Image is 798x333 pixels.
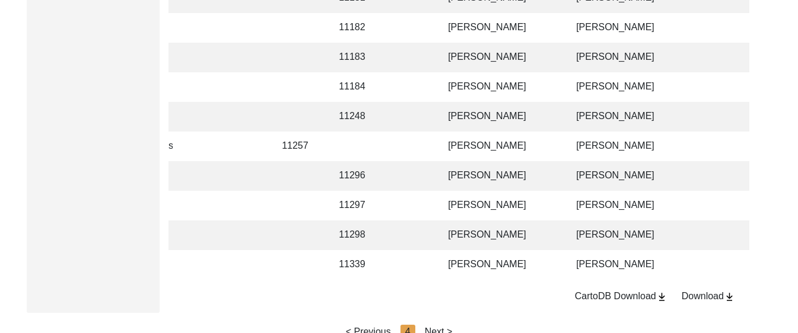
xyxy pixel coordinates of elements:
td: 11257 [275,132,322,161]
td: [PERSON_NAME] [441,191,559,220]
td: 11184 [332,72,385,102]
td: [PERSON_NAME] [569,250,777,280]
td: 11297 [332,191,385,220]
td: [PERSON_NAME] [569,161,777,191]
td: 11182 [332,13,385,43]
td: [PERSON_NAME] [569,13,777,43]
img: download-button.png [724,292,735,302]
td: [PERSON_NAME] [569,72,777,102]
td: [PERSON_NAME] [441,43,559,72]
td: [PERSON_NAME] [441,102,559,132]
div: Download [682,289,735,303]
td: [PERSON_NAME] [569,43,777,72]
td: 11339 [332,250,385,280]
td: [PERSON_NAME] [441,132,559,161]
td: [PERSON_NAME] [441,13,559,43]
td: [PERSON_NAME] [569,220,777,250]
td: [PERSON_NAME] [441,250,559,280]
td: [PERSON_NAME] [569,132,777,161]
td: 11248 [332,102,385,132]
td: [PERSON_NAME] [569,191,777,220]
img: download-button.png [656,292,667,302]
td: 11296 [332,161,385,191]
td: 11183 [332,43,385,72]
td: [PERSON_NAME] [441,161,559,191]
td: [PERSON_NAME] [569,102,777,132]
td: 11298 [332,220,385,250]
div: CartoDB Download [575,289,667,303]
td: [PERSON_NAME] [441,220,559,250]
td: [PERSON_NAME] [441,72,559,102]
